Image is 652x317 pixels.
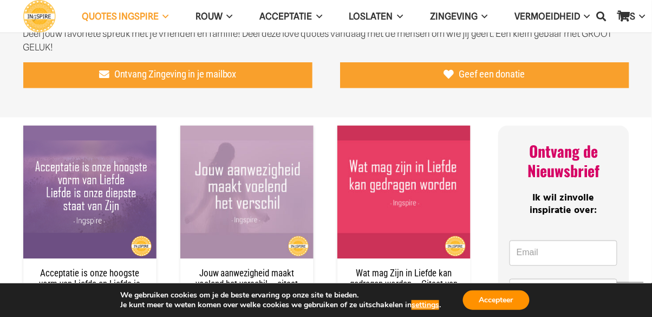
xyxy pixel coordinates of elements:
input: Voornaam [510,279,617,305]
span: QUOTES INGSPIRE Menu [159,3,168,30]
span: QUOTES INGSPIRE [82,11,159,22]
span: TIPS [617,11,635,22]
a: VERMOEIDHEIDVERMOEIDHEID Menu [501,3,603,30]
button: Accepteer [463,290,530,310]
span: Loslaten Menu [393,3,403,30]
a: Zoeken [591,3,612,30]
span: Acceptatie [260,11,312,22]
span: TIPS Menu [635,3,645,30]
a: Wat mag Zijn in Liefde kan gedragen worden – Citaat van Ingspire [350,268,458,301]
span: VERMOEIDHEID Menu [580,3,590,30]
input: Email [510,241,617,267]
span: ROUW Menu [223,3,232,30]
a: Terug naar top [617,282,644,309]
a: Ontvang Zingeving in je mailbox [23,62,312,88]
a: ZingevingZingeving Menu [416,3,501,30]
a: AcceptatieAcceptatie Menu [246,3,336,30]
a: Acceptatie is onze hoogste vorm van Liefde en Liefde is onze diepste staat van Zijn © [23,126,157,259]
span: Ontvang Zingeving in je mailbox [114,69,236,81]
span: Ik wil zinvolle inspiratie over: [530,191,597,219]
a: Jouw aanwezigheid maakt voelend het verschil – citaat Ingspire [195,268,298,301]
a: ROUWROUW Menu [182,3,246,30]
a: LoslatenLoslaten Menu [336,3,416,30]
a: QUOTES INGSPIREQUOTES INGSPIRE Menu [68,3,182,30]
span: Zingeving [430,11,478,22]
span: ROUW [195,11,223,22]
span: Geef een donatie [459,69,525,81]
a: Geef een donatie [340,62,629,88]
a: Acceptatie is onze hoogste vorm van Liefde en Liefde is onze diepste staat van Zijn © [37,268,143,301]
p: Je kunt meer te weten komen over welke cookies we gebruiken of ze uitschakelen in . [120,300,441,310]
img: Acceptatie is onze hoogste vorm van Liefde en Liefde is onze diepste staat van Zijn quote van sch... [23,126,157,259]
span: Loslaten [349,11,393,22]
a: Jouw aanwezigheid maakt voelend het verschil – citaat Ingspire [180,126,314,259]
span: VERMOEIDHEID [514,11,580,22]
button: settings [412,300,439,310]
span: Acceptatie Menu [312,3,322,30]
img: Ingspire Quote - Wat mag zijn in Liefde kan gedragen worden [337,126,471,259]
p: We gebruiken cookies om je de beste ervaring op onze site te bieden. [120,290,441,300]
span: Zingeving Menu [478,3,487,30]
a: Wat mag Zijn in Liefde kan gedragen worden – Citaat van Ingspire [337,126,471,259]
span: Ontvang de Nieuwsbrief [527,140,599,182]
